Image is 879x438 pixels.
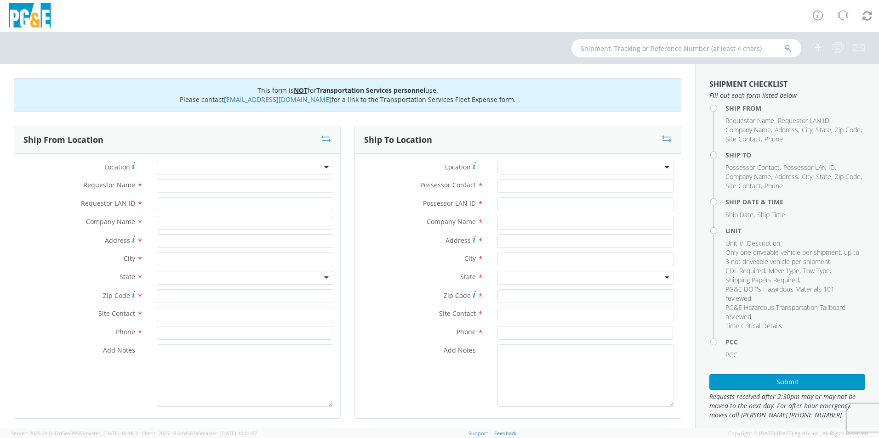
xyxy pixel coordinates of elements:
[725,266,765,275] span: CDL Required
[364,135,432,145] h3: Ship To Location
[84,430,140,437] span: master, [DATE] 10:18:31
[23,135,103,145] h3: Ship From Location
[803,266,830,275] span: Tow Type
[725,321,782,330] span: Time Critical Details
[725,239,743,247] span: Unit #
[757,210,785,219] span: Ship Time
[464,254,476,263] span: City
[725,248,859,266] span: Only one driveable vehicle per shipment, up to 3 not driveable vehicle per shipment
[725,105,865,112] h4: Ship From
[802,125,814,135] li: ,
[124,254,135,263] span: City
[571,39,801,57] input: Shipment, Tracking or Reference Number (at least 4 chars)
[725,172,771,181] span: Company Name
[83,180,135,189] span: Requestor Name
[444,291,471,300] span: Zip Code
[778,116,831,125] li: ,
[725,135,762,144] li: ,
[460,272,476,281] span: State
[769,266,801,275] li: ,
[725,275,799,284] span: Shipping Papers Required
[725,285,863,303] li: ,
[294,86,308,95] u: NOT
[120,272,135,281] span: State
[142,430,257,437] span: Client: 2025.18.0-fd567a5
[201,430,257,437] span: master, [DATE] 10:01:07
[778,116,829,125] span: Requestor LAN ID
[725,181,761,190] span: Site Contact
[709,91,865,100] span: Fill out each form listed below
[783,163,836,172] li: ,
[725,338,865,345] h4: PCC
[725,163,780,172] span: Possessor Contact
[105,236,130,245] span: Address
[725,116,776,125] li: ,
[709,374,865,390] button: Submit
[725,210,755,219] li: ,
[81,199,135,208] span: Requestor LAN ID
[725,239,745,248] li: ,
[835,172,861,181] span: Zip Code
[747,239,780,247] span: Description
[725,125,772,135] li: ,
[775,125,798,134] span: Address
[427,217,476,226] span: Company Name
[725,152,865,158] h4: Ship To
[725,172,772,181] li: ,
[816,172,831,181] span: State
[116,327,135,336] span: Phone
[747,239,782,248] li: ,
[835,125,861,134] span: Zip Code
[725,125,771,134] span: Company Name
[7,3,53,30] img: pge-logo-06675f144f4cfa6a6814.png
[725,303,845,321] span: PG&E Hazardous Transportation Tailboard reviewed
[98,309,135,318] span: Site Contact
[423,199,476,208] span: Possessor LAN ID
[783,163,835,172] span: Possessor LAN ID
[14,78,681,112] div: This form is for use. Please contact for a link to the Transportation Services Fleet Expense form.
[725,303,863,321] li: ,
[816,172,833,181] li: ,
[224,95,331,104] a: [EMAIL_ADDRESS][DOMAIN_NAME]
[725,163,781,172] li: ,
[439,309,476,318] span: Site Contact
[775,172,799,181] li: ,
[835,125,862,135] li: ,
[457,327,476,336] span: Phone
[835,172,862,181] li: ,
[725,198,865,205] h4: Ship Date & Time
[444,346,476,354] span: Add Notes
[11,430,140,437] span: Server: 2025.20.0-32d5ea39505
[725,181,762,191] li: ,
[802,125,812,134] span: City
[420,180,476,189] span: Possessor Contact
[494,430,517,437] a: Feedback
[802,172,814,181] li: ,
[445,163,471,171] span: Location
[802,172,812,181] span: City
[725,275,800,285] li: ,
[725,227,865,234] h4: Unit
[725,350,737,359] span: PCC
[769,266,799,275] span: Move Type
[803,266,831,275] li: ,
[765,135,783,143] span: Phone
[775,172,798,181] span: Address
[816,125,833,135] li: ,
[103,291,130,300] span: Zip Code
[104,163,130,171] span: Location
[709,392,865,420] span: Requests received after 2:30pm may or may not be moved to the next day. For after hour emergency ...
[816,125,831,134] span: State
[709,79,788,89] strong: Shipment Checklist
[775,125,799,135] li: ,
[725,116,774,125] span: Requestor Name
[725,135,761,143] span: Site Contact
[725,266,766,275] li: ,
[316,86,425,95] b: Transportation Services personnel
[725,210,753,219] span: Ship Date
[468,430,488,437] a: Support
[103,346,135,354] span: Add Notes
[765,181,783,190] span: Phone
[86,217,135,226] span: Company Name
[445,236,471,245] span: Address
